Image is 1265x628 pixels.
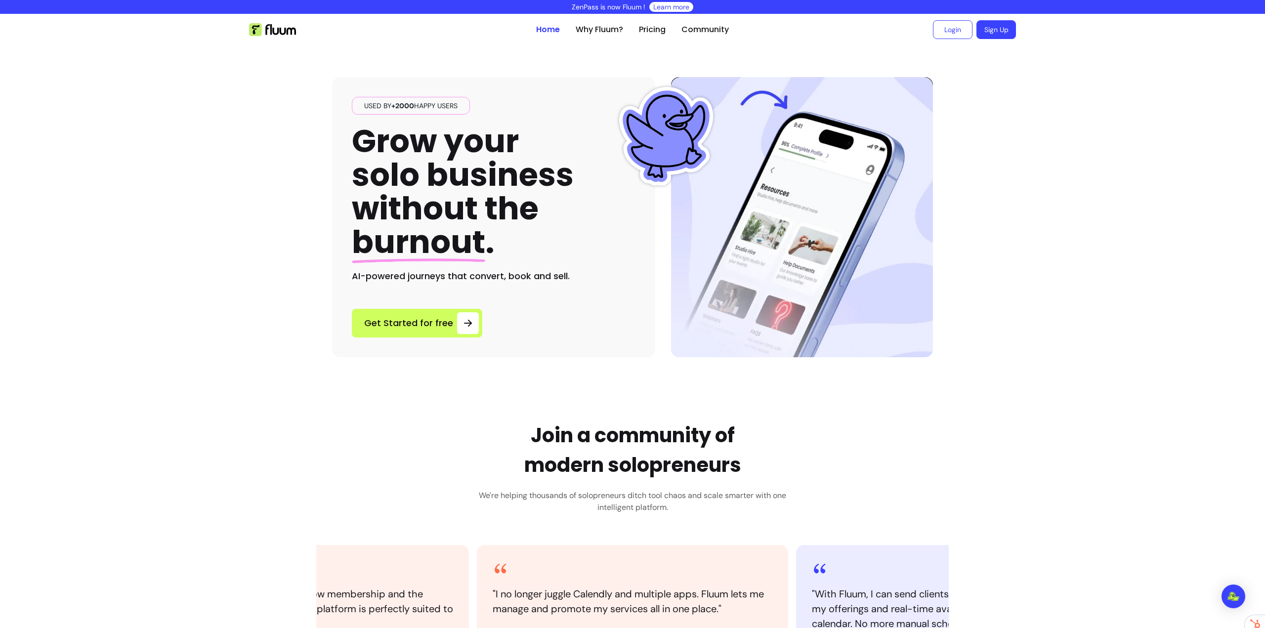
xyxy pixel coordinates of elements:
[639,24,666,36] a: Pricing
[249,23,296,36] img: Fluum Logo
[352,220,485,264] span: burnout
[536,24,560,36] a: Home
[681,24,729,36] a: Community
[524,420,741,480] h2: Join a community of modern solopreneurs
[933,20,972,39] a: Login
[472,490,793,513] h3: We're helping thousands of solopreneurs ditch tool chaos and scale smarter with one intelligent p...
[572,2,645,12] p: ZenPass is now Fluum !
[653,2,689,12] a: Learn more
[352,125,574,259] h1: Grow your solo business without the .
[671,77,933,357] img: Hero
[493,586,772,616] blockquote: " I no longer juggle Calendly and multiple apps. Fluum lets me manage and promote my services all...
[576,24,623,36] a: Why Fluum?
[617,87,716,186] img: Fluum Duck sticker
[391,101,414,110] span: +2000
[976,20,1016,39] a: Sign Up
[360,101,462,111] span: Used by happy users
[352,269,635,283] h2: AI-powered journeys that convert, book and sell.
[352,309,482,337] a: Get Started for free
[1222,585,1245,608] div: Open Intercom Messenger
[364,316,453,330] span: Get Started for free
